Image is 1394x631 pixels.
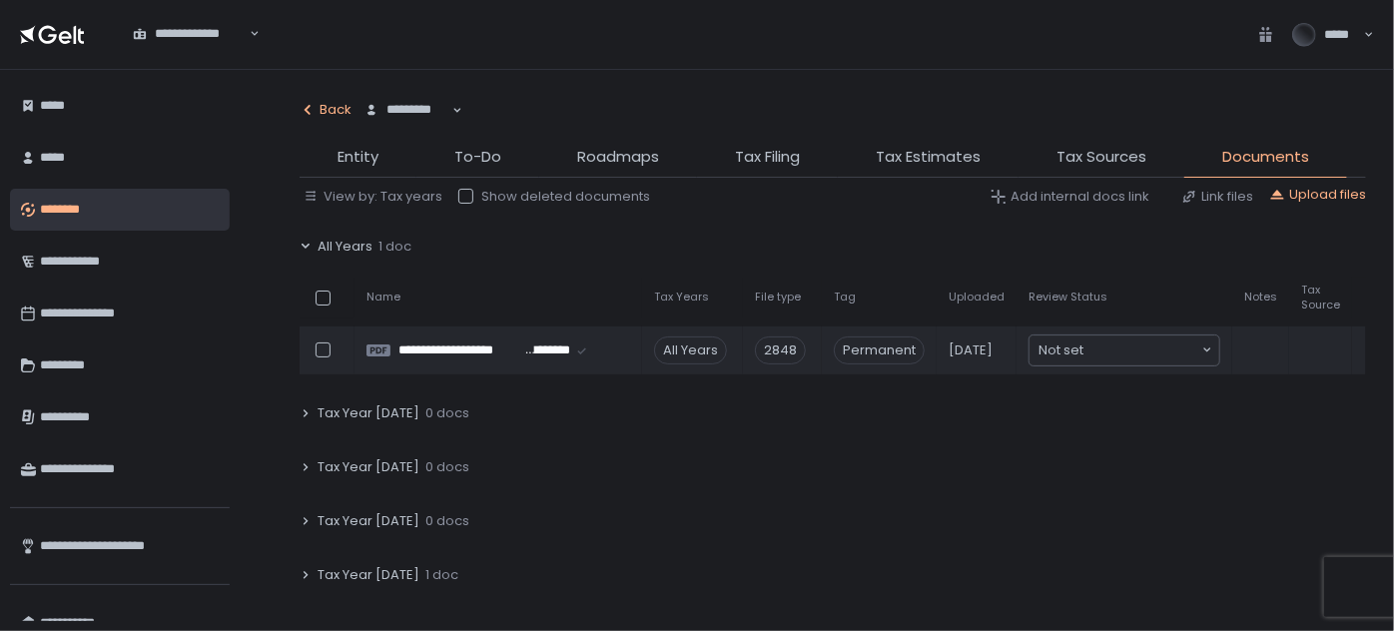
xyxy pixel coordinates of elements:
[304,188,442,206] button: View by: Tax years
[300,90,351,130] button: Back
[366,290,400,305] span: Name
[1301,283,1340,313] span: Tax Source
[351,90,462,131] div: Search for option
[991,188,1149,206] button: Add internal docs link
[834,336,925,364] span: Permanent
[949,341,993,359] span: [DATE]
[318,458,419,476] span: Tax Year [DATE]
[1222,146,1309,169] span: Documents
[1269,186,1366,204] button: Upload files
[425,458,469,476] span: 0 docs
[300,101,351,119] div: Back
[1030,335,1219,365] div: Search for option
[378,238,411,256] span: 1 doc
[318,238,372,256] span: All Years
[1056,146,1146,169] span: Tax Sources
[577,146,659,169] span: Roadmaps
[425,566,458,584] span: 1 doc
[1029,290,1107,305] span: Review Status
[1039,340,1083,360] span: Not set
[318,512,419,530] span: Tax Year [DATE]
[318,566,419,584] span: Tax Year [DATE]
[120,14,260,55] div: Search for option
[834,290,856,305] span: Tag
[133,43,248,63] input: Search for option
[654,290,709,305] span: Tax Years
[654,336,727,364] div: All Years
[425,404,469,422] span: 0 docs
[318,404,419,422] span: Tax Year [DATE]
[949,290,1005,305] span: Uploaded
[338,146,378,169] span: Entity
[454,146,501,169] span: To-Do
[364,119,450,139] input: Search for option
[755,336,806,364] div: 2848
[1083,340,1200,360] input: Search for option
[425,512,469,530] span: 0 docs
[755,290,801,305] span: File type
[735,146,800,169] span: Tax Filing
[876,146,981,169] span: Tax Estimates
[1244,290,1277,305] span: Notes
[1181,188,1253,206] button: Link files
